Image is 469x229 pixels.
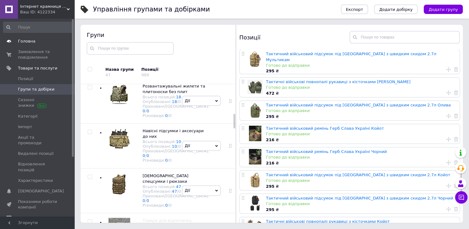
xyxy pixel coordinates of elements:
span: / [145,153,149,158]
a: Видалити товар [454,67,458,72]
span: Розвантажувальні жилети та плитоноски без плит [143,84,205,94]
a: Тактичний військовий підсумок під [GEOGRAPHIC_DATA] з швидким скидом 2.7л Олива [266,103,451,107]
div: ₴ [266,160,457,166]
a: Видалити товар [454,160,458,165]
div: Різновиди: [143,203,209,208]
div: Позиції [239,31,350,43]
div: Всього позицій: [143,139,209,144]
a: 0 [143,198,145,203]
span: / [177,99,181,104]
div: Групи [87,31,230,39]
a: Видалити товар [454,137,458,142]
span: / [177,144,181,149]
div: Готово до відправки [266,155,457,160]
div: 0 [169,113,171,118]
div: Опубліковані: [143,144,209,149]
div: 0 [178,144,181,149]
span: / [177,189,181,194]
a: 0 [165,203,168,208]
span: / [145,109,149,113]
div: Приховані/[GEOGRAPHIC_DATA]: [143,104,209,113]
a: Видалити товар [454,183,458,189]
span: Товари для відпочинку [143,218,192,223]
div: Готово до відправки [266,108,457,114]
div: ₴ [266,137,457,143]
div: ₴ [266,114,457,119]
span: Відгуки [18,215,34,221]
div: Назва групи [105,67,137,72]
a: 0 [147,109,149,113]
b: 295 [266,69,274,73]
input: Пошук по товарах [350,31,460,43]
div: ₴ [266,207,457,213]
a: 10 [172,144,177,149]
div: Готово до відправки [266,178,457,183]
span: Експорт [346,7,363,12]
div: ₴ [266,91,457,96]
span: Інтернет крамниця “ВСЕ ДЛЯ ВСІХ” [20,4,67,9]
span: Групи та добірки [18,87,55,92]
div: Готово до відправки [266,63,457,68]
b: 472 [266,91,274,96]
button: Експорт [341,5,368,14]
b: 216 [266,137,274,142]
div: Опубліковані: [143,99,209,104]
span: / [145,198,149,203]
a: Видалити товар [454,90,458,96]
div: Всього позицій: [143,184,209,189]
div: 0 [169,203,171,208]
b: 295 [266,207,274,212]
span: Позиції [18,76,33,82]
b: 295 [266,184,274,189]
div: 989 [141,73,149,77]
a: 47 [172,189,177,194]
span: Імпорт [18,124,32,130]
span: Видалені позиції [18,151,54,156]
button: Додати добірку [374,5,418,14]
a: 18 [176,95,181,99]
a: 18 [172,99,177,104]
a: Видалити товар [454,206,458,212]
button: Додати групу [424,5,463,14]
span: / [168,158,172,163]
h1: Управління групами та добірками [93,6,210,13]
span: Навісні підсумки і аксесуари до них [143,128,204,139]
a: Тактичні військові повнопалі рукавиці з кісточками Койот [266,219,390,224]
span: Категорії [18,114,38,119]
img: Армійські спецсумки і рюкзаки [108,173,130,195]
span: Товари та послуги [18,65,57,71]
span: Замовлення та повідомлення [18,49,57,60]
a: Видалити товар [454,113,458,119]
a: 0 [147,153,149,158]
img: Розвантажувальні жилети та плитоноски без плит [108,83,130,105]
span: / [168,203,172,208]
a: 0 [143,153,145,158]
a: 0 [147,198,149,203]
span: Дії [185,188,190,193]
a: 47 [176,184,181,189]
span: Сезонні знижки [18,97,57,108]
div: 0 [178,99,181,104]
div: ₴ [266,184,457,189]
span: Відновлення позицій [18,161,57,173]
span: Акції та промокоди [18,135,57,146]
span: Дії [185,143,190,148]
div: ₴ [266,68,457,74]
a: 10 [176,139,181,144]
span: Додати добірку [379,7,413,12]
a: Тактичний військовий підсумок під [GEOGRAPHIC_DATA] з швидким скидом 2.7л Чорний [266,196,453,200]
span: [DEMOGRAPHIC_DATA] спецсумки і рюкзаки [143,173,188,184]
span: / [168,113,172,118]
a: Тактичний військовий ремінь Герб Слава Україні Чорний [266,149,387,154]
b: 216 [266,161,274,165]
span: [DEMOGRAPHIC_DATA] [18,188,64,194]
div: 0 [169,158,171,163]
div: Різновиди: [143,113,209,118]
img: Навісні підсумки і аксесуари до них [108,128,130,150]
b: 295 [266,114,274,119]
div: Готово до відправки [266,131,457,137]
a: 0 [165,158,168,163]
button: Чат з покупцем [455,191,467,204]
input: Пошук по групах [87,42,174,55]
div: Готово до відправки [266,85,457,90]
